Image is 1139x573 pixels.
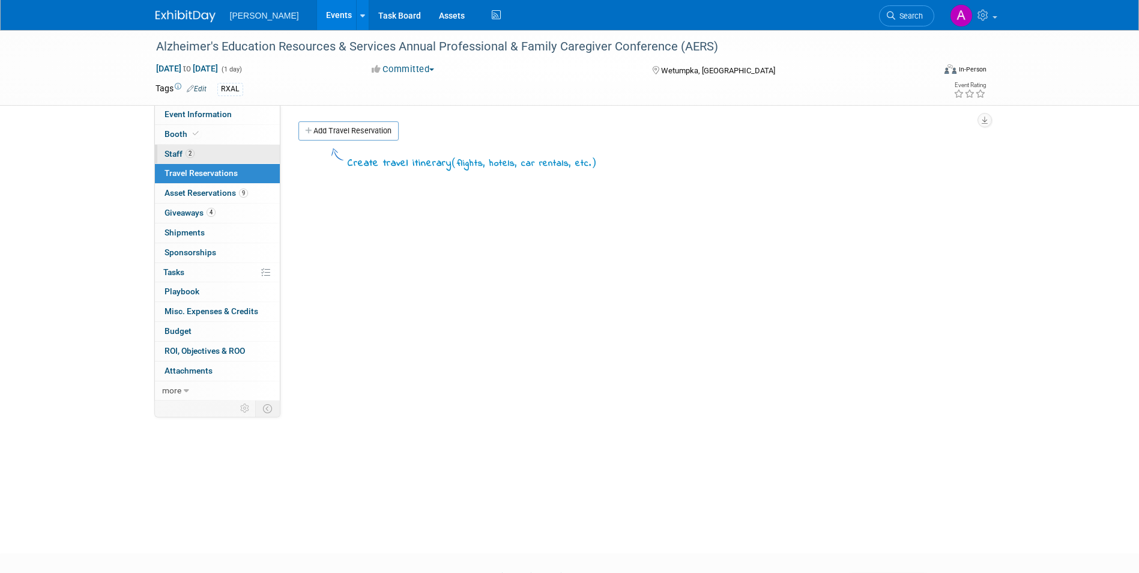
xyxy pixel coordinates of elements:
[348,155,597,171] div: Create travel itinerary
[165,188,248,198] span: Asset Reservations
[207,208,216,217] span: 4
[863,62,987,80] div: Event Format
[165,247,216,257] span: Sponsorships
[165,346,245,356] span: ROI, Objectives & ROO
[152,36,916,58] div: Alzheimer's Education Resources & Services Annual Professional & Family Caregiver Conference (AERS)
[367,63,439,76] button: Committed
[155,204,280,223] a: Giveaways4
[156,82,207,96] td: Tags
[155,282,280,302] a: Playbook
[298,121,399,141] a: Add Travel Reservation
[155,243,280,262] a: Sponsorships
[953,82,986,88] div: Event Rating
[155,381,280,401] a: more
[879,5,934,26] a: Search
[155,223,280,243] a: Shipments
[895,11,923,20] span: Search
[165,168,238,178] span: Travel Reservations
[156,10,216,22] img: ExhibitDay
[165,129,201,139] span: Booth
[165,326,192,336] span: Budget
[155,263,280,282] a: Tasks
[958,65,986,74] div: In-Person
[156,63,219,74] span: [DATE] [DATE]
[452,156,457,168] span: (
[661,66,775,75] span: Wetumpka, [GEOGRAPHIC_DATA]
[155,164,280,183] a: Travel Reservations
[155,302,280,321] a: Misc. Expenses & Credits
[165,228,205,237] span: Shipments
[950,4,973,27] img: Amber Vincent
[217,83,243,95] div: RXAL
[155,125,280,144] a: Booth
[162,386,181,395] span: more
[591,156,597,168] span: )
[155,362,280,381] a: Attachments
[163,267,184,277] span: Tasks
[235,401,256,416] td: Personalize Event Tab Strip
[165,149,195,159] span: Staff
[255,401,280,416] td: Toggle Event Tabs
[239,189,248,198] span: 9
[220,65,242,73] span: (1 day)
[165,366,213,375] span: Attachments
[457,157,591,170] span: flights, hotels, car rentals, etc.
[165,306,258,316] span: Misc. Expenses & Credits
[165,109,232,119] span: Event Information
[155,322,280,341] a: Budget
[155,105,280,124] a: Event Information
[155,145,280,164] a: Staff2
[155,342,280,361] a: ROI, Objectives & ROO
[181,64,193,73] span: to
[944,64,956,74] img: Format-Inperson.png
[186,149,195,158] span: 2
[193,130,199,137] i: Booth reservation complete
[230,11,299,20] span: [PERSON_NAME]
[165,208,216,217] span: Giveaways
[187,85,207,93] a: Edit
[155,184,280,203] a: Asset Reservations9
[165,286,199,296] span: Playbook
